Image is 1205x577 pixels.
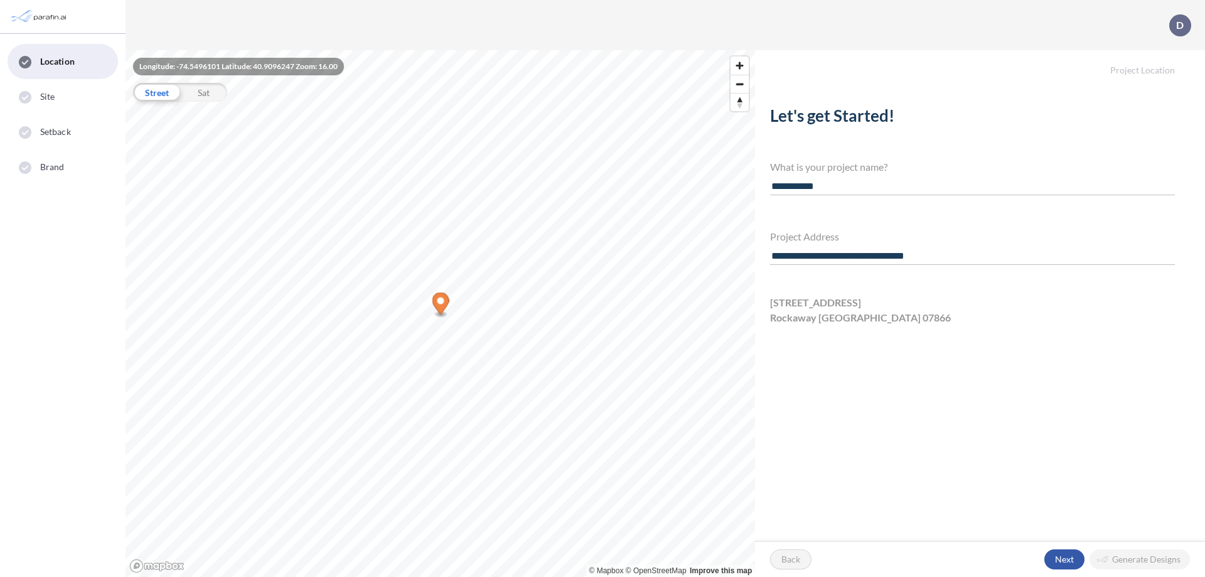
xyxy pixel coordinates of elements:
[589,566,624,575] a: Mapbox
[180,83,227,102] div: Sat
[731,57,749,75] button: Zoom in
[755,50,1205,76] h5: Project Location
[133,58,344,75] div: Longitude: -74.5496101 Latitude: 40.9096247 Zoom: 16.00
[690,566,752,575] a: Improve this map
[126,50,755,577] canvas: Map
[626,566,687,575] a: OpenStreetMap
[731,75,749,93] button: Zoom out
[770,161,1175,173] h4: What is your project name?
[40,55,75,68] span: Location
[770,310,951,325] span: Rockaway [GEOGRAPHIC_DATA] 07866
[9,5,70,28] img: Parafin
[432,293,449,318] div: Map marker
[731,93,749,111] button: Reset bearing to north
[731,94,749,111] span: Reset bearing to north
[40,161,65,173] span: Brand
[770,230,1175,242] h4: Project Address
[40,90,55,103] span: Site
[40,126,71,138] span: Setback
[133,83,180,102] div: Street
[770,295,861,310] span: [STREET_ADDRESS]
[770,106,1175,131] h2: Let's get Started!
[1176,19,1184,31] p: D
[1044,549,1084,569] button: Next
[129,559,185,573] a: Mapbox homepage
